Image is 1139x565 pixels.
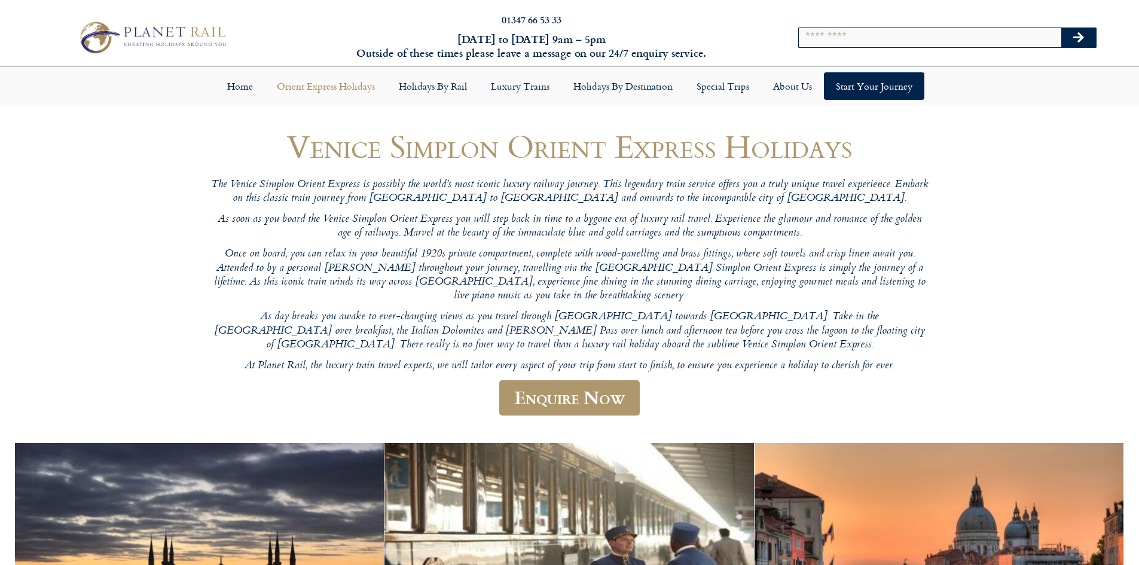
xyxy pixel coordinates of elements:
nav: Menu [6,72,1133,100]
a: Start your Journey [824,72,924,100]
p: As soon as you board the Venice Simplon Orient Express you will step back in time to a bygone era... [211,213,929,241]
a: Holidays by Destination [561,72,685,100]
a: Special Trips [685,72,761,100]
p: At Planet Rail, the luxury train travel experts, we will tailor every aspect of your trip from st... [211,359,929,373]
a: Orient Express Holidays [265,72,387,100]
h6: [DATE] to [DATE] 9am – 5pm Outside of these times please leave a message on our 24/7 enquiry serv... [307,32,756,60]
p: The Venice Simplon Orient Express is possibly the world’s most iconic luxury railway journey. Thi... [211,178,929,206]
a: Enquire Now [499,380,640,416]
a: Home [215,72,265,100]
a: Luxury Trains [479,72,561,100]
button: Search [1061,28,1096,47]
p: Once on board, you can relax in your beautiful 1920s private compartment, complete with wood-pane... [211,248,929,303]
a: 01347 66 53 33 [502,13,561,26]
h1: Venice Simplon Orient Express Holidays [211,129,929,164]
a: About Us [761,72,824,100]
img: Planet Rail Train Holidays Logo [74,18,230,56]
p: As day breaks you awake to ever-changing views as you travel through [GEOGRAPHIC_DATA] towards [G... [211,310,929,352]
a: Holidays by Rail [387,72,479,100]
